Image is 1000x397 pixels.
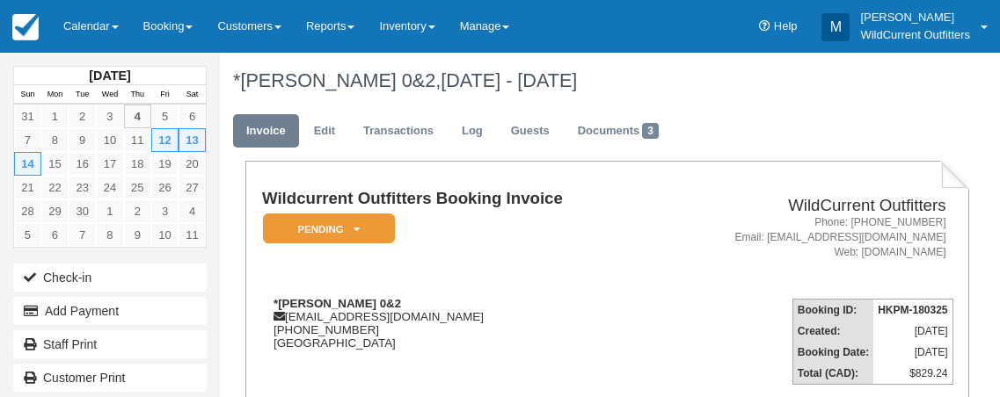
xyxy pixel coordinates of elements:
[274,297,401,310] strong: *[PERSON_NAME] 0&2
[124,223,151,247] a: 9
[179,85,206,105] th: Sat
[262,190,657,208] h1: Wildcurrent Outfitters Booking Invoice
[124,176,151,199] a: 25
[792,342,873,363] th: Booking Date:
[69,152,96,176] a: 16
[792,363,873,385] th: Total (CAD):
[262,213,389,245] a: Pending
[41,85,69,105] th: Mon
[124,128,151,152] a: 11
[124,85,151,105] th: Thu
[41,223,69,247] a: 6
[69,199,96,223] a: 30
[14,199,41,223] a: 28
[151,176,179,199] a: 26
[642,123,659,139] span: 3
[124,152,151,176] a: 18
[69,223,96,247] a: 7
[774,19,798,32] span: Help
[664,197,945,215] h2: WildCurrent Outfitters
[873,321,953,342] td: [DATE]
[14,152,41,176] a: 14
[41,105,69,128] a: 1
[498,114,563,148] a: Guests
[821,13,850,41] div: M
[860,9,970,26] p: [PERSON_NAME]
[263,213,395,244] em: Pending
[873,342,953,363] td: [DATE]
[179,128,206,152] a: 13
[350,114,447,148] a: Transactions
[41,199,69,223] a: 29
[233,70,957,91] h1: *[PERSON_NAME] 0&2,
[14,105,41,128] a: 31
[151,152,179,176] a: 19
[124,199,151,223] a: 2
[179,105,206,128] a: 6
[14,223,41,247] a: 5
[151,199,179,223] a: 3
[13,330,207,358] a: Staff Print
[96,199,123,223] a: 1
[179,152,206,176] a: 20
[860,26,970,44] p: WildCurrent Outfitters
[151,85,179,105] th: Fri
[759,21,770,32] i: Help
[13,297,207,325] button: Add Payment
[89,69,130,83] strong: [DATE]
[664,215,945,260] address: Phone: [PHONE_NUMBER] Email: [EMAIL_ADDRESS][DOMAIN_NAME] Web: [DOMAIN_NAME]
[792,300,873,321] th: Booking ID:
[41,128,69,152] a: 8
[179,176,206,199] a: 27
[262,297,657,350] div: [EMAIL_ADDRESS][DOMAIN_NAME] [PHONE_NUMBER] [GEOGRAPHIC_DATA]
[96,85,123,105] th: Wed
[179,223,206,247] a: 11
[14,128,41,152] a: 7
[96,152,123,176] a: 17
[12,14,39,40] img: checkfront-main-nav-mini-logo.png
[14,176,41,199] a: 21
[179,199,206,223] a: 4
[233,114,299,148] a: Invoice
[13,263,207,292] button: Check-in
[69,128,96,152] a: 9
[69,85,96,105] th: Tue
[96,176,123,199] a: 24
[792,321,873,342] th: Created:
[151,223,179,247] a: 10
[41,176,69,199] a: 22
[96,105,123,128] a: 3
[878,304,947,316] strong: HKPM-180325
[124,105,151,128] a: 4
[151,105,179,128] a: 5
[301,114,348,148] a: Edit
[13,364,207,392] a: Customer Print
[41,152,69,176] a: 15
[151,128,179,152] a: 12
[69,105,96,128] a: 2
[565,114,672,148] a: Documents3
[69,176,96,199] a: 23
[96,128,123,152] a: 10
[96,223,123,247] a: 8
[441,69,577,91] span: [DATE] - [DATE]
[449,114,496,148] a: Log
[873,363,953,385] td: $829.24
[14,85,41,105] th: Sun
